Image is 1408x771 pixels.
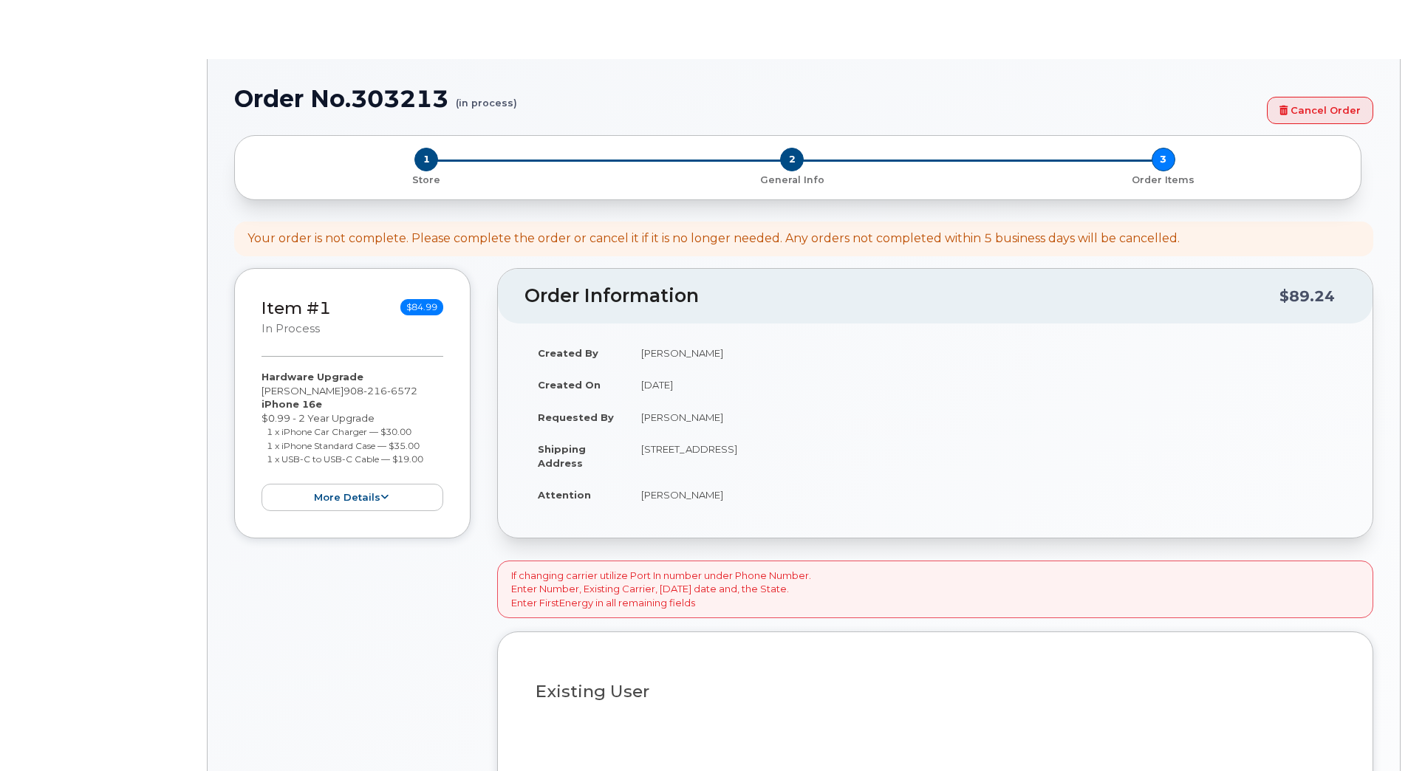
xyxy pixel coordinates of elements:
h1: Order No.303213 [234,86,1260,112]
strong: Created On [538,379,601,391]
td: [PERSON_NAME] [628,337,1346,369]
strong: Requested By [538,411,614,423]
strong: Attention [538,489,591,501]
div: Your order is not complete. Please complete the order or cancel it if it is no longer needed. Any... [247,230,1180,247]
small: 1 x USB-C to USB-C Cable — $19.00 [267,453,423,465]
strong: Hardware Upgrade [262,371,363,383]
strong: Created By [538,347,598,359]
span: 6572 [387,385,417,397]
small: 1 x iPhone Standard Case — $35.00 [267,440,420,451]
small: in process [262,322,320,335]
h3: Existing User [536,682,1335,701]
small: (in process) [456,86,517,109]
h2: Order Information [524,286,1279,306]
a: 2 General Info [606,171,978,187]
p: Store [253,174,601,187]
td: [DATE] [628,369,1346,401]
small: 1 x iPhone Car Charger — $30.00 [267,426,411,437]
strong: Shipping Address [538,443,586,469]
td: [PERSON_NAME] [628,401,1346,434]
td: [PERSON_NAME] [628,479,1346,511]
span: 908 [344,385,417,397]
span: 216 [363,385,387,397]
div: $89.24 [1279,282,1335,310]
strong: iPhone 16e [262,398,322,410]
span: $84.99 [400,299,443,315]
a: Item #1 [262,298,331,318]
a: Cancel Order [1267,97,1373,124]
button: more details [262,484,443,511]
p: If changing carrier utilize Port In number under Phone Number. Enter Number, Existing Carrier, [D... [511,569,811,610]
td: [STREET_ADDRESS] [628,433,1346,479]
p: General Info [612,174,972,187]
div: [PERSON_NAME] $0.99 - 2 Year Upgrade [262,370,443,511]
a: 1 Store [247,171,606,187]
span: 2 [780,148,804,171]
span: 1 [414,148,438,171]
